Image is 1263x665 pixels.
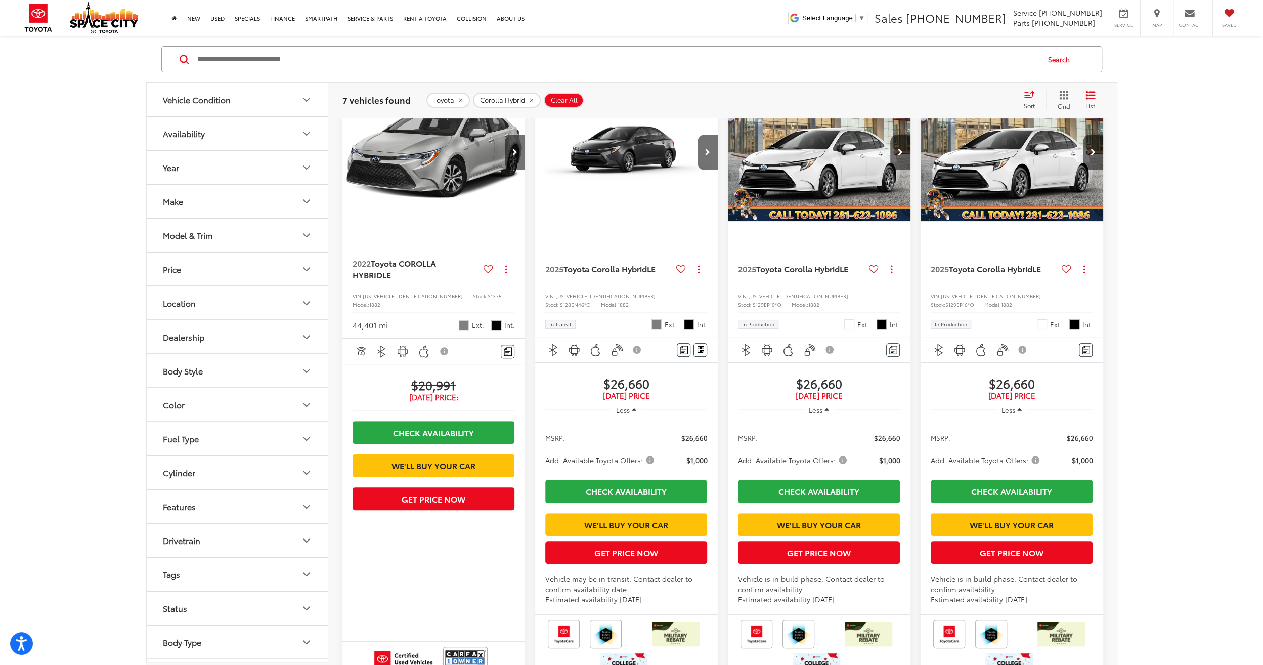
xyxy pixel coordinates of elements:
[545,301,560,308] span: Stock:
[147,117,329,150] button: AvailabilityAvailability
[147,558,329,591] button: TagsTags
[147,592,329,625] button: StatusStatus
[300,229,313,241] div: Model & Trim
[738,433,758,443] span: MSRP:
[931,513,1093,536] a: We'll Buy Your Car
[196,47,1038,71] input: Search by Make, Model, or Keyword
[300,568,313,580] div: Tags
[163,230,212,240] div: Model & Trim
[147,524,329,557] button: DrivetrainDrivetrain
[686,455,707,465] span: $1,000
[545,480,708,503] a: Check Availability
[147,422,329,455] button: Fuel TypeFuel Type
[698,265,699,273] span: dropdown dots
[855,14,856,22] span: ​
[300,365,313,377] div: Body Style
[568,344,581,356] img: Android Auto
[426,93,470,108] button: remove Toyota
[738,455,849,465] span: Add. Available Toyota Offers:
[549,322,572,327] span: In Transit
[698,135,718,170] button: Next image
[1039,8,1102,18] span: [PHONE_NUMBER]
[163,637,201,647] div: Body Type
[353,257,371,269] span: 2022
[727,84,911,222] img: 2025 Toyota Corolla Hybrid LE FWD
[300,331,313,343] div: Dealership
[353,454,515,477] a: We'll Buy Your Car
[555,292,656,300] span: [US_VEHICLE_IDENTIFICATION_NUMBER]
[545,292,555,300] span: VIN:
[935,622,963,646] img: Toyota Care
[1037,622,1085,646] img: /static/brand-toyota/National_Assets/toyota-military-rebate.jpeg?height=48
[163,535,200,545] div: Drivetrain
[875,10,903,26] span: Sales
[664,320,676,329] span: Ext.
[756,263,840,274] span: Toyota Corolla Hybrid
[342,84,526,222] img: 2022 Toyota COROLLA HYBRID LE SEDAN FWD
[889,320,900,329] span: Int.
[147,253,329,285] button: PricePrice
[906,10,1006,26] span: [PHONE_NUMBER]
[1083,265,1084,273] span: dropdown dots
[677,343,690,357] button: Comments
[738,292,748,300] span: VIN:
[949,263,1032,274] span: Toyota Corolla Hybrid
[353,421,515,444] a: Check Availability
[147,286,329,319] button: LocationLocation
[753,301,781,308] span: S129EP10*O
[353,301,369,308] span: Model:
[652,622,700,646] img: /static/brand-toyota/National_Assets/toyota-military-rebate.jpeg?height=48
[1083,135,1103,170] button: Next image
[1013,8,1037,18] span: Service
[1082,346,1090,354] img: Comments
[996,401,1027,419] button: Less
[363,292,463,300] span: [US_VEHICLE_IDENTIFICATION_NUMBER]
[785,622,812,646] img: Toyota Safety Sense
[1001,405,1015,414] span: Less
[437,341,454,362] button: View Disclaimer
[738,513,900,536] a: We'll Buy Your Car
[1075,260,1093,278] button: Actions
[941,292,1041,300] span: [US_VEHICLE_IDENTIFICATION_NUMBER]
[545,376,708,391] span: $26,660
[505,135,525,170] button: Next image
[738,391,900,401] span: [DATE] Price
[996,344,1009,356] img: Keyless Entry
[743,622,770,646] img: Toyota Care
[1038,47,1084,72] button: Search
[545,455,656,465] span: Add. Available Toyota Offers:
[931,433,950,443] span: MSRP:
[163,298,196,308] div: Location
[163,603,187,613] div: Status
[505,265,506,273] span: dropdown dots
[353,319,388,331] div: 44,401 mi
[147,490,329,523] button: FeaturesFeatures
[163,264,181,274] div: Price
[931,301,945,308] span: Stock:
[802,14,865,22] a: Select Language​
[544,93,584,108] button: Clear All
[761,344,773,356] img: Android Auto
[592,622,620,646] img: Toyota Safety Sense
[889,346,897,354] img: Comments
[147,456,329,489] button: CylinderCylinder
[535,84,719,222] img: 2025 Toyota Corolla Hybrid LE FWD
[459,320,469,330] span: Classic Silver Metallic
[877,319,887,329] span: Black Fabric
[300,467,313,479] div: Cylinder
[163,468,195,477] div: Cylinder
[953,344,966,356] img: Android Auto
[163,196,183,206] div: Make
[147,354,329,387] button: Body StyleBody Style
[920,84,1104,221] div: 2025 Toyota Corolla Hybrid Hybrid LE 0
[931,541,1093,564] button: Get Price Now
[647,263,656,274] span: LE
[1082,320,1093,329] span: Int.
[147,185,329,218] button: MakeMake
[611,401,641,419] button: Less
[535,84,719,221] a: 2025 Toyota Corolla Hybrid LE FWD2025 Toyota Corolla Hybrid LE FWD2025 Toyota Corolla Hybrid LE F...
[375,345,388,358] img: Bluetooth®
[545,391,708,401] span: [DATE] Price
[163,366,203,376] div: Body Style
